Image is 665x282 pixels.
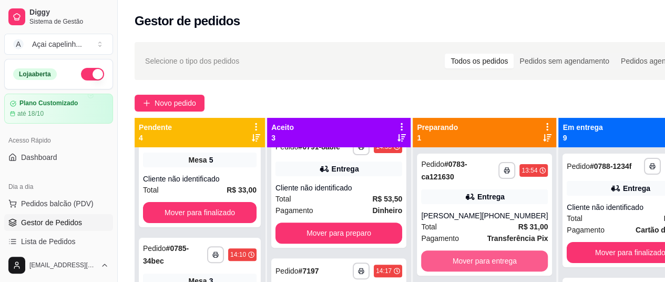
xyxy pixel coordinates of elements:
h2: Gestor de pedidos [135,13,240,29]
div: Todos os pedidos [445,54,514,68]
div: [PERSON_NAME] [421,210,482,221]
button: Mover para entrega [421,250,548,271]
div: [PHONE_NUMBER] [482,210,548,221]
p: Pendente [139,122,172,133]
div: Acesso Rápido [4,132,113,149]
p: Preparando [417,122,458,133]
button: Pedidos balcão (PDV) [4,195,113,212]
div: Pedidos sem agendamento [514,54,615,68]
div: 14:17 [376,267,392,275]
span: Pedido [275,143,299,151]
div: 14:10 [230,250,246,259]
span: Dashboard [21,152,57,163]
span: Novo pedido [155,97,196,109]
p: Aceito [271,122,294,133]
strong: R$ 31,00 [518,223,548,231]
button: Mover para finalizado [143,202,257,223]
div: Entrega [477,192,505,202]
a: Lista de Pedidos [4,233,113,250]
span: Lista de Pedidos [21,236,76,247]
p: 3 [271,133,294,143]
p: 9 [562,133,602,143]
span: Mesa [189,155,207,165]
strong: # 0788-1234f [590,162,631,170]
span: Pedido [567,162,590,170]
a: DiggySistema de Gestão [4,4,113,29]
article: Plano Customizado [19,99,78,107]
a: Gestor de Pedidos [4,214,113,231]
span: Selecione o tipo dos pedidos [145,55,239,67]
span: Total [275,193,291,205]
span: Sistema de Gestão [29,17,109,26]
div: Açai capelinh ... [32,39,82,49]
span: A [13,39,24,49]
strong: # 0783-ca121630 [421,160,467,181]
button: [EMAIL_ADDRESS][DOMAIN_NAME] [4,253,113,278]
button: Alterar Status [81,68,104,80]
p: 1 [417,133,458,143]
div: Dia a dia [4,178,113,195]
p: 4 [139,133,172,143]
strong: Transferência Pix [487,234,548,243]
span: Pagamento [275,205,313,216]
strong: # 0791-8a8fe [299,143,340,151]
button: Novo pedido [135,95,204,112]
div: Entrega [332,164,359,174]
strong: # 7197 [299,267,319,275]
div: Loja aberta [13,68,57,80]
span: Pedido [143,244,166,253]
button: Select a team [4,34,113,55]
span: Pagamento [421,233,459,244]
button: Mover para preparo [275,223,402,244]
a: Plano Customizadoaté 18/10 [4,94,113,124]
strong: # 0785-34bec [143,244,189,265]
p: Em entrega [562,122,602,133]
span: Pedidos balcão (PDV) [21,198,94,209]
strong: R$ 53,50 [372,195,402,203]
article: até 18/10 [17,109,44,118]
span: plus [143,99,150,107]
span: Gestor de Pedidos [21,217,82,228]
div: Entrega [623,183,650,194]
strong: Dinheiro [372,206,402,215]
span: Total [143,184,159,196]
div: 13:54 [521,166,537,175]
span: Total [421,221,437,233]
div: Cliente não identificado [275,183,402,193]
strong: R$ 33,00 [227,186,257,194]
div: Cliente não identificado [143,174,257,184]
span: Diggy [29,8,109,17]
span: Pedido [421,160,444,168]
span: Total [567,213,582,224]
div: 5 [209,155,213,165]
span: Pedido [275,267,299,275]
span: [EMAIL_ADDRESS][DOMAIN_NAME] [29,261,96,269]
a: Dashboard [4,149,113,166]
